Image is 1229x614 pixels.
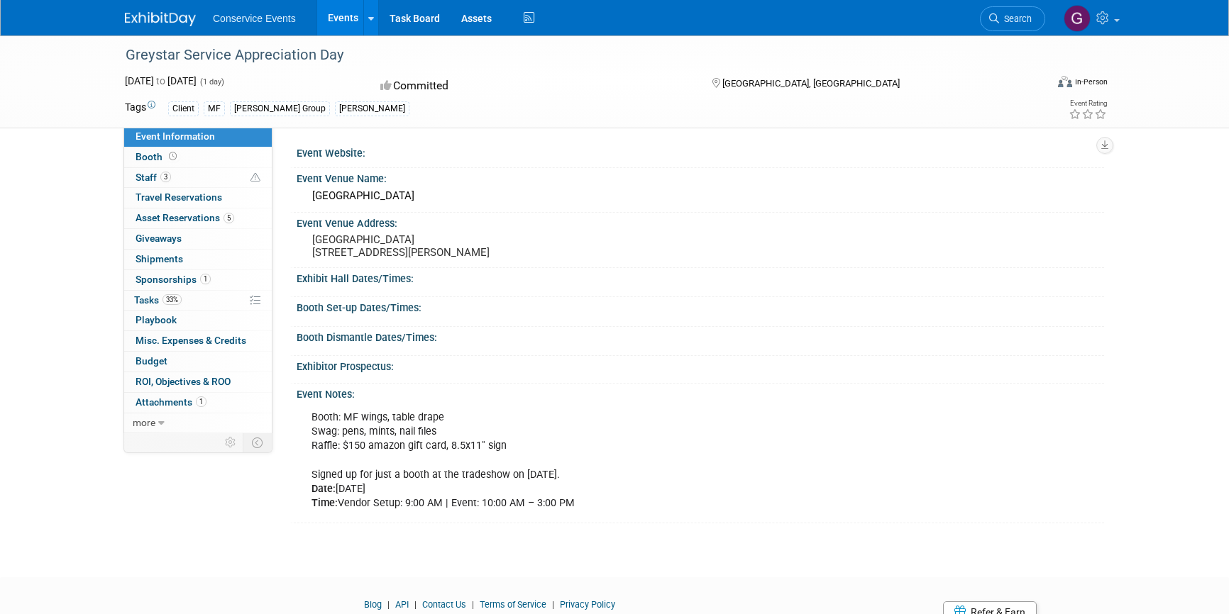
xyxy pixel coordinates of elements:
[219,433,243,452] td: Personalize Event Tab Strip
[297,168,1104,186] div: Event Venue Name:
[961,74,1108,95] div: Event Format
[999,13,1032,24] span: Search
[124,250,272,269] a: Shipments
[124,188,272,208] a: Travel Reservations
[124,352,272,372] a: Budget
[200,274,211,284] span: 1
[136,172,171,183] span: Staff
[199,77,224,86] span: (1 day)
[307,185,1093,207] div: [GEOGRAPHIC_DATA]
[230,101,330,116] div: [PERSON_NAME] Group
[124,208,272,228] a: Asset Reservations5
[1074,77,1108,87] div: In-Person
[1069,100,1107,107] div: Event Rating
[124,147,272,167] a: Booth
[312,233,617,259] pre: [GEOGRAPHIC_DATA] [STREET_ADDRESS][PERSON_NAME]
[560,599,615,610] a: Privacy Policy
[125,12,196,26] img: ExhibitDay
[297,327,1104,345] div: Booth Dismantle Dates/Times:
[213,13,296,24] span: Conservice Events
[124,291,272,311] a: Tasks33%
[297,297,1104,315] div: Booth Set-up Dates/Times:
[136,314,177,325] span: Playbook
[124,311,272,330] a: Playbook
[411,599,420,610] span: |
[297,356,1104,374] div: Exhibitor Prospectus:
[136,191,222,203] span: Travel Reservations
[1058,76,1072,87] img: Format-Inperson.png
[250,172,260,184] span: Potential Scheduling Conflict -- at least one attendee is tagged in another overlapping event.
[136,130,215,142] span: Event Information
[297,143,1104,160] div: Event Website:
[124,372,272,392] a: ROI, Objectives & ROO
[196,396,206,407] span: 1
[136,396,206,408] span: Attachments
[124,331,272,351] a: Misc. Expenses & Credits
[124,168,272,188] a: Staff3
[125,100,155,116] td: Tags
[297,268,1104,286] div: Exhibit Hall Dates/Times:
[384,599,393,610] span: |
[312,497,338,509] b: Time:
[722,78,900,89] span: [GEOGRAPHIC_DATA], [GEOGRAPHIC_DATA]
[364,599,382,610] a: Blog
[136,376,231,387] span: ROI, Objectives & ROO
[395,599,409,610] a: API
[166,151,180,162] span: Booth not reserved yet
[136,335,246,346] span: Misc. Expenses & Credits
[160,172,171,182] span: 3
[136,274,211,285] span: Sponsorships
[168,101,199,116] div: Client
[136,233,182,244] span: Giveaways
[136,151,180,162] span: Booth
[297,213,1104,230] div: Event Venue Address:
[133,417,155,428] span: more
[297,384,1104,401] div: Event Notes:
[124,270,272,290] a: Sponsorships1
[162,294,182,305] span: 33%
[125,75,197,86] span: [DATE] [DATE]
[468,599,478,610] span: |
[121,43,1024,68] div: Greystar Service Appreciation Day
[136,253,183,264] span: Shipments
[134,294,182,306] span: Tasks
[124,229,272,249] a: Giveaways
[243,433,272,452] td: Toggle Event Tabs
[480,599,546,610] a: Terms of Service
[136,355,167,367] span: Budget
[422,599,466,610] a: Contact Us
[204,101,225,116] div: MF
[154,75,167,86] span: to
[980,6,1045,31] a: Search
[124,127,272,147] a: Event Information
[312,483,336,495] b: Date:
[302,403,947,518] div: Booth: MF wings, table drape Swag: pens, mints, nail files Raffle: $150 amazon gift card, 8.5x11"...
[224,213,234,223] span: 5
[335,101,409,116] div: [PERSON_NAME]
[124,393,272,413] a: Attachments1
[124,413,272,433] a: more
[136,212,234,223] span: Asset Reservations
[549,599,558,610] span: |
[1064,5,1091,32] img: Gayle Reese
[376,74,690,99] div: Committed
